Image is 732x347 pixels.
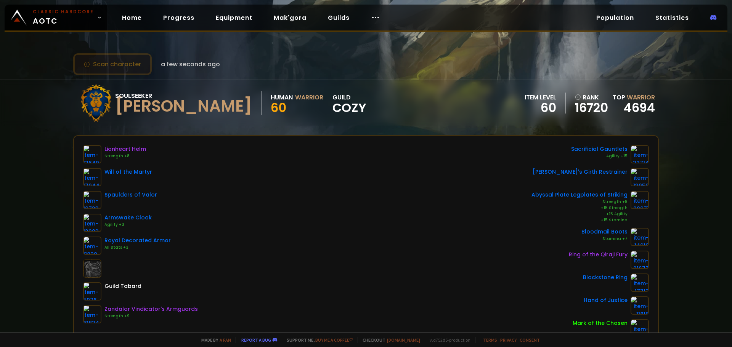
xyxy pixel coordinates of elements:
div: Will of the Martyr [104,168,152,176]
div: All Stats +3 [104,245,171,251]
span: Checkout [358,337,420,343]
img: item-12640 [83,145,101,163]
a: [DOMAIN_NAME] [387,337,420,343]
a: Consent [520,337,540,343]
img: item-14616 [631,228,649,246]
span: a few seconds ago [161,59,220,69]
span: 60 [271,99,286,116]
div: Strength +9 [104,313,198,319]
div: Abyssal Plate Legplates of Striking [531,191,628,199]
a: Statistics [649,10,695,26]
img: item-17044 [83,168,101,186]
div: Zandalar Vindicator's Armguards [104,305,198,313]
div: Agility +15 [571,153,628,159]
img: item-11820 [83,237,101,255]
a: a fan [220,337,231,343]
img: item-19824 [83,305,101,323]
span: v. d752d5 - production [425,337,470,343]
div: Royal Decorated Armor [104,237,171,245]
a: Home [116,10,148,26]
div: +15 Stamina [531,217,628,223]
div: [PERSON_NAME] [115,101,252,112]
a: Equipment [210,10,258,26]
img: item-16733 [83,191,101,209]
a: 16720 [575,102,608,114]
a: Progress [157,10,201,26]
div: Ring of the Qiraji Fury [569,251,628,259]
div: Human [271,93,293,102]
div: [PERSON_NAME]'s Girth Restrainer [533,168,628,176]
img: item-21677 [631,251,649,269]
div: Bloodmail Boots [581,228,628,236]
img: item-20671 [631,191,649,209]
a: 4694 [624,99,655,116]
span: Cozy [332,102,366,114]
img: item-13959 [631,168,649,186]
img: item-5976 [83,282,101,301]
a: Population [590,10,640,26]
div: Lionheart Helm [104,145,146,153]
span: Warrior [627,93,655,102]
div: Strength +8 [531,199,628,205]
div: guild [332,93,366,114]
div: Mark of the Chosen [573,319,628,327]
div: Guild Tabard [104,282,141,290]
img: item-11815 [631,296,649,315]
div: Hand of Justice [584,296,628,304]
div: Sacrificial Gauntlets [571,145,628,153]
div: Armswake Cloak [104,214,152,222]
img: item-22714 [631,145,649,163]
div: Top [613,93,655,102]
a: Mak'gora [268,10,313,26]
div: Soulseeker [115,91,252,101]
div: 60 [525,102,556,114]
a: Report a bug [241,337,271,343]
img: item-17774 [631,319,649,337]
img: item-13203 [83,214,101,232]
div: +15 Agility [531,211,628,217]
button: Scan character [73,53,152,75]
span: AOTC [33,8,94,27]
div: rank [575,93,608,102]
div: Spaulders of Valor [104,191,157,199]
div: Stamina +7 [581,236,628,242]
div: item level [525,93,556,102]
a: Buy me a coffee [315,337,353,343]
div: Agility +3 [104,222,152,228]
a: Classic HardcoreAOTC [5,5,107,30]
div: +15 Strength [531,205,628,211]
small: Classic Hardcore [33,8,94,15]
a: Guilds [322,10,356,26]
span: Made by [197,337,231,343]
a: Privacy [500,337,517,343]
a: Terms [483,337,497,343]
div: Warrior [295,93,323,102]
img: item-17713 [631,273,649,292]
span: Support me, [282,337,353,343]
div: Strength +8 [104,153,146,159]
div: Blackstone Ring [583,273,628,281]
